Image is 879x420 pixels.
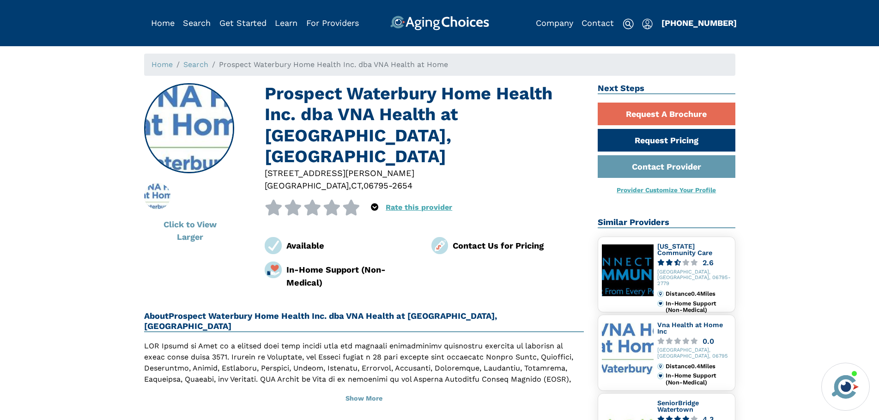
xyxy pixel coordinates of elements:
[351,181,361,190] span: CT
[703,338,714,345] div: 0.0
[657,399,699,413] a: SeniorBridge Watertown
[265,167,584,179] div: [STREET_ADDRESS][PERSON_NAME]
[657,363,664,370] img: distance.svg
[703,259,714,266] div: 2.6
[666,300,731,314] div: In-Home Support (Non-Medical)
[361,181,364,190] span: ,
[598,155,735,178] a: Contact Provider
[134,183,181,209] img: Prospect Waterbury Home Health Inc. dba VNA Health at Home, Watertown CT
[144,54,735,76] nav: breadcrumb
[657,321,723,335] a: Vna Health at Home Inc
[183,16,211,30] div: Popover trigger
[453,239,584,252] div: Contact Us for Pricing
[623,18,634,30] img: search-icon.svg
[265,83,584,167] h1: Prospect Waterbury Home Health Inc. dba VNA Health at [GEOGRAPHIC_DATA], [GEOGRAPHIC_DATA]
[265,181,349,190] span: [GEOGRAPHIC_DATA]
[617,186,716,194] a: Provider Customize Your Profile
[144,311,584,332] h2: About Prospect Waterbury Home Health Inc. dba VNA Health at [GEOGRAPHIC_DATA], [GEOGRAPHIC_DATA]
[666,363,731,370] div: Distance 0.4 Miles
[306,18,359,28] a: For Providers
[183,60,208,69] a: Search
[144,213,236,248] button: Click to View Larger
[830,371,861,402] img: avatar
[152,60,173,69] a: Home
[657,269,731,287] div: [GEOGRAPHIC_DATA], [GEOGRAPHIC_DATA], 06795-2779
[219,60,448,69] span: Prospect Waterbury Home Health Inc. dba VNA Health at Home
[145,84,233,173] img: Prospect Waterbury Home Health Inc. dba VNA Health at Home, Watertown CT
[275,18,297,28] a: Learn
[349,181,351,190] span: ,
[364,179,412,192] div: 06795-2654
[219,18,267,28] a: Get Started
[144,389,584,409] button: Show More
[642,18,653,30] img: user-icon.svg
[286,239,418,252] div: Available
[386,203,452,212] a: Rate this provider
[582,18,614,28] a: Contact
[598,217,735,228] h2: Similar Providers
[657,338,731,345] a: 0.0
[598,83,735,94] h2: Next Steps
[183,18,211,28] a: Search
[536,18,573,28] a: Company
[657,372,664,379] img: primary.svg
[657,300,664,307] img: primary.svg
[666,291,731,297] div: Distance 0.4 Miles
[371,200,378,215] div: Popover trigger
[657,347,731,359] div: [GEOGRAPHIC_DATA], [GEOGRAPHIC_DATA], 06795
[657,243,712,256] a: [US_STATE] Community Care
[151,18,175,28] a: Home
[661,18,737,28] a: [PHONE_NUMBER]
[657,259,731,266] a: 2.6
[598,129,735,152] a: Request Pricing
[286,263,418,289] div: In-Home Support (Non-Medical)
[390,16,489,30] img: AgingChoices
[666,372,731,386] div: In-Home Support (Non-Medical)
[657,291,664,297] img: distance.svg
[598,103,735,125] a: Request A Brochure
[642,16,653,30] div: Popover trigger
